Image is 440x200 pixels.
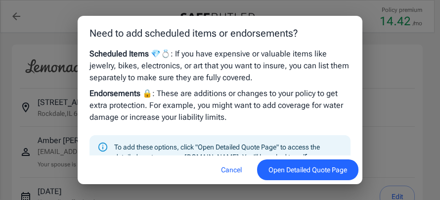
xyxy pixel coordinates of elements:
[210,159,253,181] button: Cancel
[89,89,152,98] strong: Endorsements 🔒
[114,138,343,176] div: To add these options, click "Open Detailed Quote Page" to access the detailed quote page on [DOMA...
[257,159,358,181] button: Open Detailed Quote Page
[89,26,351,41] p: Need to add scheduled items or endorsements?
[89,48,351,84] p: : If you have expensive or valuable items like jewelry, bikes, electronics, or art that you want ...
[89,88,351,123] p: : These are additions or changes to your policy to get extra protection. For example, you might w...
[89,49,171,58] strong: Scheduled Items 💎💍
